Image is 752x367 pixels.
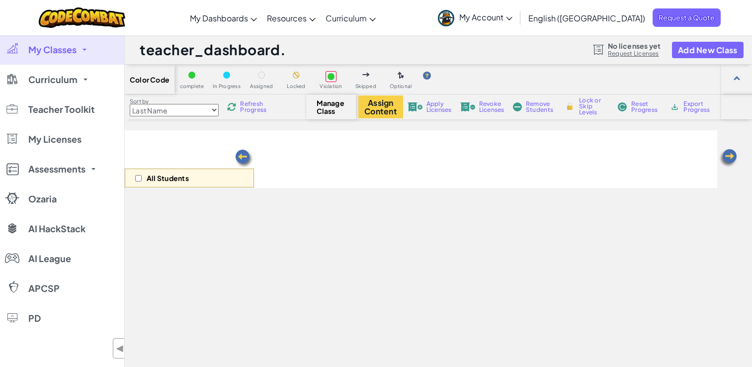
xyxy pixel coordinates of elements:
[28,194,57,203] span: Ozaria
[116,341,124,356] span: ◀
[565,102,575,111] img: IconLock.svg
[185,4,262,31] a: My Dashboards
[250,84,273,89] span: Assigned
[479,101,504,113] span: Revoke Licenses
[28,135,82,144] span: My Licenses
[28,45,77,54] span: My Classes
[390,84,412,89] span: Optional
[670,102,679,111] img: IconArchive.svg
[433,2,517,33] a: My Account
[28,224,85,233] span: AI HackStack
[28,105,94,114] span: Teacher Toolkit
[320,84,342,89] span: Violation
[718,148,738,168] img: Arrow_Left.png
[28,75,78,84] span: Curriculum
[362,73,370,77] img: IconSkippedLevel.svg
[358,95,403,118] button: Assign Content
[326,13,367,23] span: Curriculum
[526,101,556,113] span: Remove Students
[28,254,71,263] span: AI League
[227,102,236,111] img: IconReload.svg
[180,84,204,89] span: complete
[523,4,650,31] a: English ([GEOGRAPHIC_DATA])
[408,102,422,111] img: IconLicenseApply.svg
[28,165,85,174] span: Assessments
[438,10,454,26] img: avatar
[147,174,189,182] p: All Students
[683,101,714,113] span: Export Progress
[262,4,321,31] a: Resources
[234,149,254,169] img: Arrow_Left.png
[240,101,271,113] span: Refresh Progress
[355,84,376,89] span: Skipped
[423,72,431,80] img: IconHint.svg
[459,12,512,22] span: My Account
[528,13,645,23] span: English ([GEOGRAPHIC_DATA])
[513,102,522,111] img: IconRemoveStudents.svg
[653,8,721,27] a: Request a Quote
[672,42,744,58] button: Add New Class
[631,101,661,113] span: Reset Progress
[317,99,346,115] span: Manage Class
[267,13,307,23] span: Resources
[140,40,286,59] h1: teacher_dashboard.
[608,42,661,50] span: No licenses yet
[213,84,241,89] span: In Progress
[398,72,404,80] img: IconOptionalLevel.svg
[321,4,381,31] a: Curriculum
[130,97,219,105] label: Sort by
[608,50,661,58] a: Request Licenses
[130,76,169,84] span: Color Code
[287,84,305,89] span: Locked
[39,7,126,28] img: CodeCombat logo
[617,102,627,111] img: IconReset.svg
[190,13,248,23] span: My Dashboards
[460,102,475,111] img: IconLicenseRevoke.svg
[579,97,608,115] span: Lock or Skip Levels
[426,101,452,113] span: Apply Licenses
